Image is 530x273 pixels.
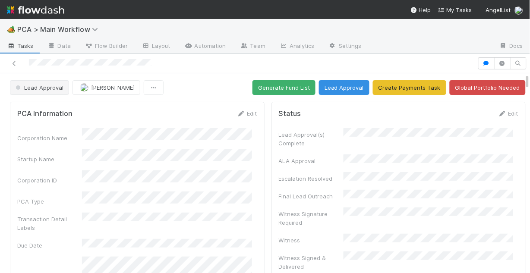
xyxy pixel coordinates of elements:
[17,197,82,206] div: PCA Type
[279,174,344,183] div: Escalation Resolved
[272,40,322,53] a: Analytics
[10,80,69,95] button: Lead Approval
[7,41,34,50] span: Tasks
[41,40,78,53] a: Data
[17,241,82,250] div: Due Date
[279,157,344,165] div: ALA Approval
[14,84,63,91] span: Lead Approval
[279,236,344,245] div: Witness
[514,6,523,15] img: avatar_1c530150-f9f0-4fb8-9f5d-006d570d4582.png
[279,130,344,147] div: Lead Approval(s) Complete
[492,40,530,53] a: Docs
[73,80,140,95] button: [PERSON_NAME]
[7,3,64,17] img: logo-inverted-e16ddd16eac7371096b0.svg
[322,40,369,53] a: Settings
[80,83,88,92] img: avatar_1c530150-f9f0-4fb8-9f5d-006d570d4582.png
[498,110,518,117] a: Edit
[177,40,233,53] a: Automation
[438,6,472,13] span: My Tasks
[450,80,526,95] button: Global Portfolio Needed
[486,6,511,13] span: AngelList
[438,6,472,14] a: My Tasks
[91,84,135,91] span: [PERSON_NAME]
[252,80,315,95] button: Generate Fund List
[78,40,135,53] a: Flow Builder
[279,254,344,271] div: Witness Signed & Delivered
[135,40,177,53] a: Layout
[410,6,431,14] div: Help
[279,210,344,227] div: Witness Signature Required
[17,215,82,232] div: Transaction Detail Labels
[237,110,257,117] a: Edit
[233,40,272,53] a: Team
[17,134,82,142] div: Corporation Name
[373,80,446,95] button: Create Payments Task
[17,25,102,34] span: PCA > Main Workflow
[85,41,128,50] span: Flow Builder
[279,110,301,118] h5: Status
[17,155,82,163] div: Startup Name
[17,176,82,185] div: Corporation ID
[279,192,344,201] div: Final Lead Outreach
[319,80,369,95] button: Lead Approval
[17,110,73,118] h5: PCA Information
[7,25,16,33] span: 🏕️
